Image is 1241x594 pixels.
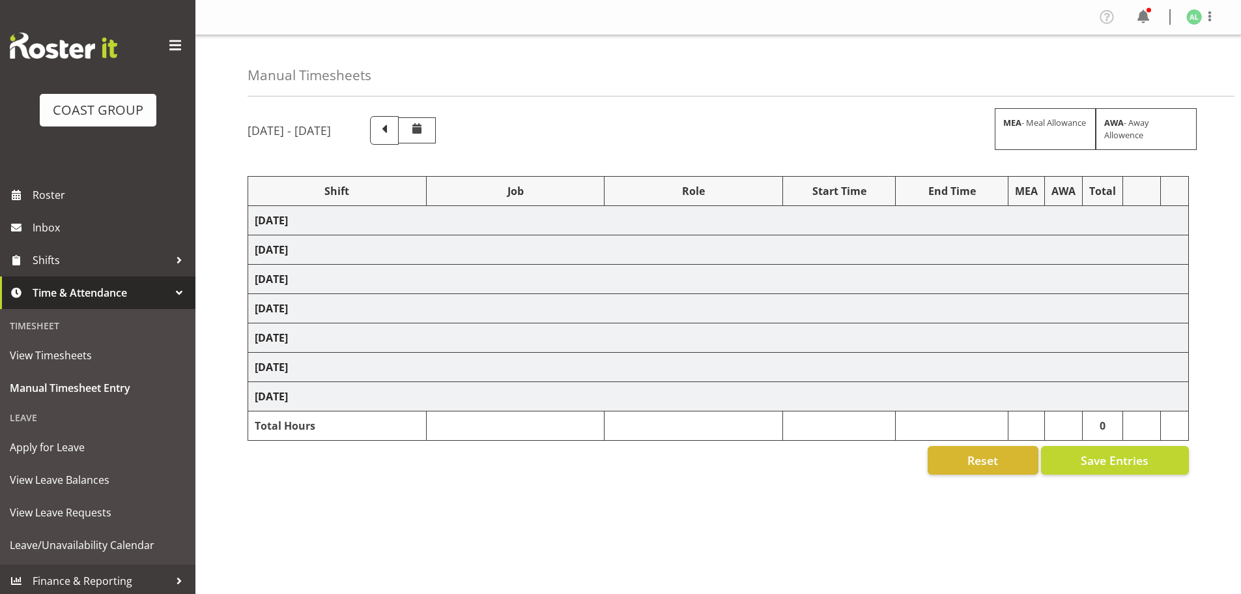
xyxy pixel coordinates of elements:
a: View Leave Balances [3,464,192,496]
td: [DATE] [248,206,1189,235]
div: AWA [1051,183,1076,199]
span: Inbox [33,218,189,237]
h5: [DATE] - [DATE] [248,123,331,138]
strong: AWA [1104,117,1124,128]
div: Shift [255,183,420,199]
div: Leave [3,404,192,431]
span: View Leave Balances [10,470,186,490]
span: Leave/Unavailability Calendar [10,535,186,555]
strong: MEA [1003,117,1021,128]
span: Finance & Reporting [33,571,169,591]
h4: Manual Timesheets [248,68,371,83]
td: 0 [1083,411,1123,441]
td: [DATE] [248,382,1189,411]
button: Save Entries [1041,446,1189,475]
span: Apply for Leave [10,438,186,457]
img: annie-lister1125.jpg [1186,9,1202,25]
a: View Leave Requests [3,496,192,529]
td: [DATE] [248,235,1189,265]
div: - Meal Allowance [995,108,1096,150]
td: [DATE] [248,294,1189,323]
div: Role [611,183,776,199]
div: Timesheet [3,312,192,339]
span: Roster [33,185,189,205]
div: Job [433,183,598,199]
button: Reset [928,446,1038,475]
div: MEA [1015,183,1038,199]
a: View Timesheets [3,339,192,372]
span: View Leave Requests [10,503,186,522]
td: [DATE] [248,265,1189,294]
span: Time & Attendance [33,283,169,303]
div: COAST GROUP [53,100,143,120]
span: Manual Timesheet Entry [10,378,186,398]
a: Leave/Unavailability Calendar [3,529,192,561]
div: Start Time [790,183,889,199]
td: Total Hours [248,411,427,441]
span: Reset [967,452,998,469]
span: Shifts [33,250,169,270]
img: Rosterit website logo [10,33,117,59]
a: Apply for Leave [3,431,192,464]
span: Save Entries [1081,452,1148,469]
div: - Away Allowence [1096,108,1197,150]
td: [DATE] [248,323,1189,353]
a: Manual Timesheet Entry [3,372,192,404]
div: Total [1089,183,1116,199]
td: [DATE] [248,353,1189,382]
span: View Timesheets [10,346,186,365]
div: End Time [902,183,1001,199]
